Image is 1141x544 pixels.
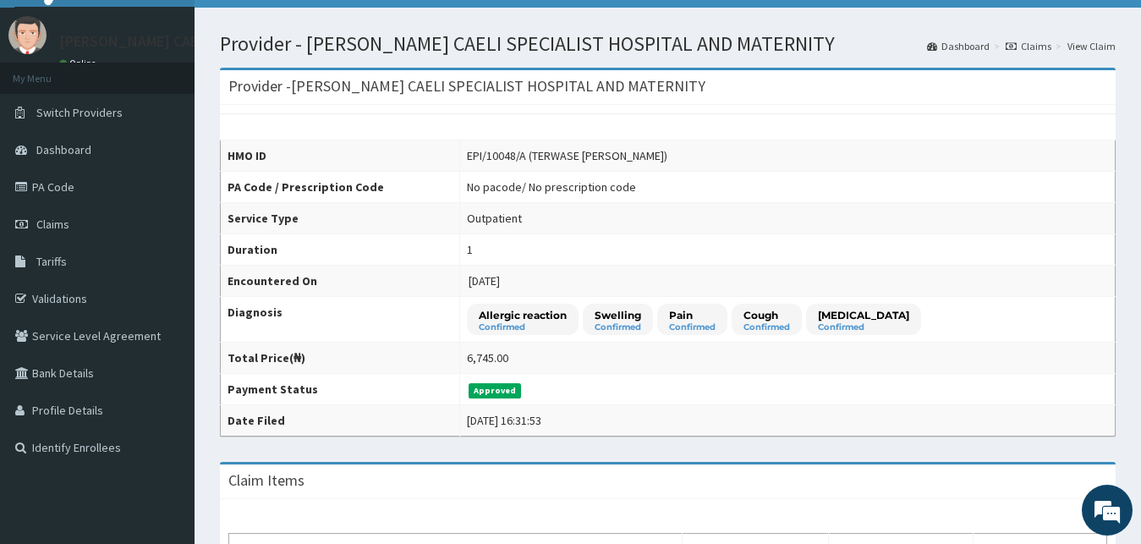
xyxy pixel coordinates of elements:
div: EPI/10048/A (TERWASE [PERSON_NAME]) [467,147,667,164]
span: We're online! [98,164,233,335]
div: 6,745.00 [467,349,508,366]
th: Date Filed [221,405,460,437]
div: [DATE] 16:31:53 [467,412,541,429]
div: Chat with us now [88,95,284,117]
h3: Claim Items [228,473,304,488]
th: HMO ID [221,140,460,172]
p: Pain [669,308,716,322]
span: Switch Providers [36,105,123,120]
p: Cough [743,308,790,322]
div: Minimize live chat window [277,8,318,49]
a: View Claim [1067,39,1116,53]
span: [DATE] [469,273,500,288]
th: Payment Status [221,374,460,405]
p: Swelling [595,308,641,322]
small: Confirmed [818,323,909,332]
small: Confirmed [595,323,641,332]
div: No pacode / No prescription code [467,179,636,195]
span: Claims [36,217,69,232]
th: Diagnosis [221,297,460,343]
a: Online [59,58,100,69]
p: [MEDICAL_DATA] [818,308,909,322]
a: Dashboard [927,39,990,53]
p: [PERSON_NAME] CAELI Specialist Hospital and Maternity [59,34,433,49]
div: 1 [467,241,473,258]
img: d_794563401_company_1708531726252_794563401 [31,85,69,127]
small: Confirmed [669,323,716,332]
p: Allergic reaction [479,308,567,322]
small: Confirmed [743,323,790,332]
img: User Image [8,16,47,54]
span: Dashboard [36,142,91,157]
span: Tariffs [36,254,67,269]
th: Duration [221,234,460,266]
span: Approved [469,383,522,398]
th: PA Code / Prescription Code [221,172,460,203]
th: Total Price(₦) [221,343,460,374]
textarea: Type your message and hit 'Enter' [8,364,322,423]
th: Encountered On [221,266,460,297]
h3: Provider - [PERSON_NAME] CAELI SPECIALIST HOSPITAL AND MATERNITY [228,79,705,94]
div: Outpatient [467,210,522,227]
th: Service Type [221,203,460,234]
small: Confirmed [479,323,567,332]
a: Claims [1006,39,1051,53]
h1: Provider - [PERSON_NAME] CAELI SPECIALIST HOSPITAL AND MATERNITY [220,33,1116,55]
